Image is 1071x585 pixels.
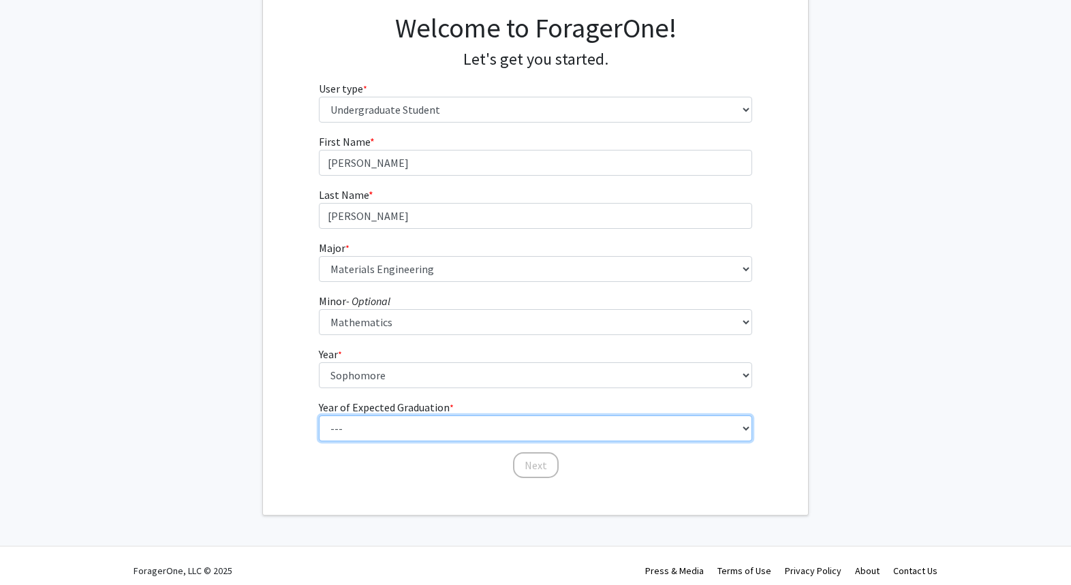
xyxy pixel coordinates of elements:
[319,135,370,148] span: First Name
[513,452,559,478] button: Next
[10,524,58,575] iframe: Chat
[645,565,704,577] a: Press & Media
[319,12,753,44] h1: Welcome to ForagerOne!
[319,293,390,309] label: Minor
[319,50,753,69] h4: Let's get you started.
[319,188,369,202] span: Last Name
[319,346,342,362] label: Year
[346,294,390,308] i: - Optional
[319,240,350,256] label: Major
[855,565,880,577] a: About
[717,565,771,577] a: Terms of Use
[785,565,841,577] a: Privacy Policy
[319,399,454,415] label: Year of Expected Graduation
[893,565,937,577] a: Contact Us
[319,80,367,97] label: User type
